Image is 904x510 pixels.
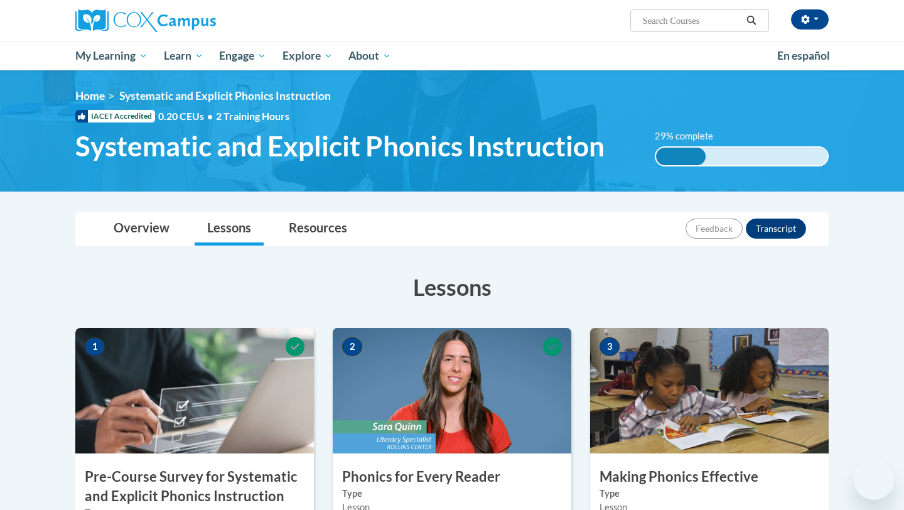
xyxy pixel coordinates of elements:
[207,110,213,122] span: •
[274,41,341,70] a: Explore
[75,129,605,163] span: Systematic and Explicit Phonics Instruction
[742,13,761,28] button: Search
[119,89,331,102] span: Systematic and Explicit Phonics Instruction
[276,212,360,246] a: Resources
[164,48,203,63] span: Learn
[777,49,830,62] span: En español
[156,41,212,70] a: Learn
[75,271,829,303] h3: Lessons
[211,41,274,70] a: Engage
[75,9,314,32] a: Cox Campus
[590,328,829,453] img: Course Image
[56,41,847,70] div: Main menu
[746,219,806,239] button: Transcript
[216,110,289,122] span: 2 Training Hours
[686,219,743,239] button: Feedback
[75,48,148,63] span: My Learning
[282,48,333,63] span: Explore
[195,212,264,246] a: Lessons
[75,328,314,453] img: Course Image
[75,467,314,506] h3: Pre-Course Survey for Systematic and Explicit Phonics Instruction
[75,9,216,32] img: Cox Campus
[342,487,562,501] label: Type
[642,13,742,28] input: Search Courses
[333,328,571,453] img: Course Image
[791,9,829,30] button: Account Settings
[158,109,216,123] span: 0.20 CEUs
[854,460,894,500] iframe: Button to launch messaging window
[656,148,706,165] div: 29% complete
[600,337,620,356] span: 3
[67,41,156,70] a: My Learning
[219,48,266,63] span: Engage
[101,212,182,246] a: Overview
[75,89,105,102] a: Home
[600,487,819,501] label: Type
[348,48,391,63] span: About
[333,467,571,487] h3: Phonics for Every Reader
[341,41,400,70] a: About
[85,337,105,356] span: 1
[342,337,362,356] span: 2
[590,467,829,487] h3: Making Phonics Effective
[75,110,155,122] span: IACET Accredited
[655,129,727,143] label: 29% complete
[769,43,838,69] a: En español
